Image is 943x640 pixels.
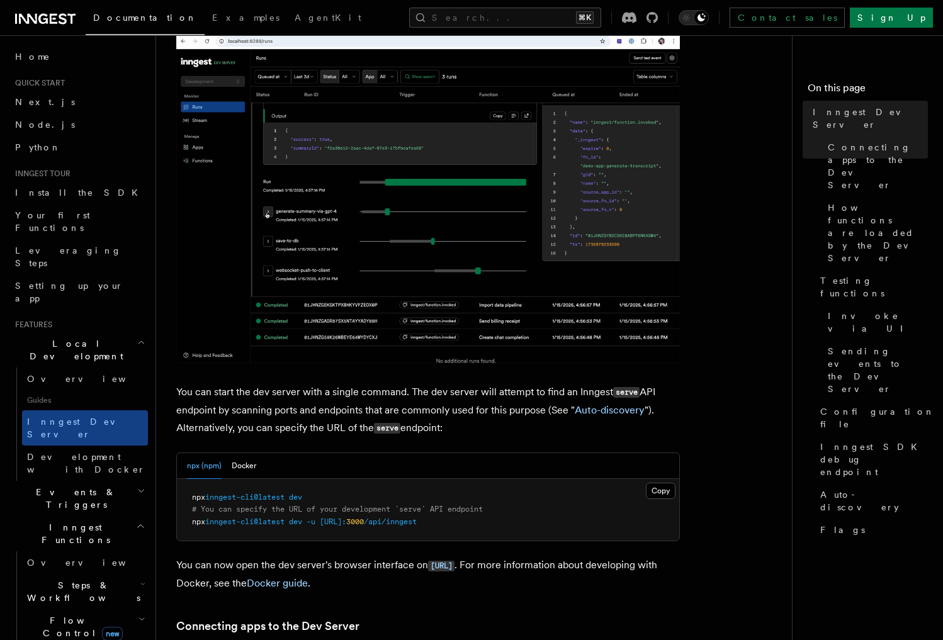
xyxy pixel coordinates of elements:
a: Connecting apps to the Dev Server [176,617,359,635]
a: Contact sales [730,8,845,28]
a: Development with Docker [22,446,148,481]
a: AgentKit [287,4,369,34]
a: Documentation [86,4,205,35]
button: Toggle dark mode [679,10,709,25]
a: Connecting apps to the Dev Server [823,136,928,196]
div: Local Development [10,368,148,481]
p: You can start the dev server with a single command. The dev server will attempt to find an Innges... [176,383,680,437]
span: Setting up your app [15,281,123,303]
a: Setting up your app [10,274,148,310]
kbd: ⌘K [576,11,594,24]
a: Home [10,45,148,68]
button: Local Development [10,332,148,368]
span: -u [307,517,315,526]
span: Python [15,142,61,152]
span: How functions are loaded by the Dev Server [828,201,928,264]
span: Inngest tour [10,169,71,179]
span: Features [10,320,52,330]
span: Next.js [15,97,75,107]
span: Install the SDK [15,188,145,198]
span: 3000 [346,517,364,526]
span: Home [15,50,50,63]
code: serve [374,423,400,434]
a: Overview [22,551,148,574]
a: Install the SDK [10,181,148,204]
p: You can now open the dev server's browser interface on . For more information about developing wi... [176,556,680,592]
span: Overview [27,374,157,384]
button: Copy [646,483,675,499]
a: Testing functions [815,269,928,305]
button: Docker [232,453,256,479]
a: Auto-discovery [815,483,928,519]
img: Dev Server Demo [176,21,680,363]
code: serve [613,387,640,398]
span: Documentation [93,13,197,23]
span: Inngest SDK debug endpoint [820,441,928,478]
span: Inngest Functions [10,521,136,546]
a: Overview [22,368,148,390]
a: Next.js [10,91,148,113]
a: Inngest SDK debug endpoint [815,435,928,483]
span: [URL]: [320,517,346,526]
a: Docker guide [247,577,308,589]
a: Sign Up [850,8,933,28]
span: Overview [27,558,157,568]
span: Flow Control [22,614,138,639]
a: Invoke via UI [823,305,928,340]
span: Sending events to the Dev Server [828,345,928,395]
a: Flags [815,519,928,541]
span: Inngest Dev Server [27,417,135,439]
span: inngest-cli@latest [205,517,285,526]
a: How functions are loaded by the Dev Server [823,196,928,269]
a: [URL] [428,559,455,571]
span: Flags [820,524,865,536]
span: Connecting apps to the Dev Server [828,141,928,191]
span: Guides [22,390,148,410]
a: Node.js [10,113,148,136]
a: Leveraging Steps [10,239,148,274]
a: Examples [205,4,287,34]
span: dev [289,493,302,502]
span: dev [289,517,302,526]
span: Node.js [15,120,75,130]
span: Testing functions [820,274,928,300]
span: inngest-cli@latest [205,493,285,502]
a: Inngest Dev Server [22,410,148,446]
span: Events & Triggers [10,486,137,511]
span: Quick start [10,78,65,88]
span: Local Development [10,337,137,362]
span: Inngest Dev Server [813,106,928,131]
span: # You can specify the URL of your development `serve` API endpoint [192,505,483,514]
a: Your first Functions [10,204,148,239]
span: Auto-discovery [820,488,928,514]
span: Invoke via UI [828,310,928,335]
span: AgentKit [295,13,361,23]
span: npx [192,517,205,526]
span: Examples [212,13,280,23]
span: Your first Functions [15,210,90,233]
span: /api/inngest [364,517,417,526]
span: Configuration file [820,405,935,430]
code: [URL] [428,561,455,571]
button: Events & Triggers [10,481,148,516]
a: Auto-discovery [575,404,645,416]
button: Inngest Functions [10,516,148,551]
a: Sending events to the Dev Server [823,340,928,400]
button: npx (npm) [187,453,222,479]
span: Development with Docker [27,452,145,474]
h4: On this page [808,81,928,101]
a: Python [10,136,148,159]
a: Inngest Dev Server [808,101,928,136]
button: Steps & Workflows [22,574,148,609]
a: Configuration file [815,400,928,435]
span: npx [192,493,205,502]
button: Search...⌘K [409,8,601,28]
span: Leveraging Steps [15,245,121,268]
span: Steps & Workflows [22,579,140,604]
